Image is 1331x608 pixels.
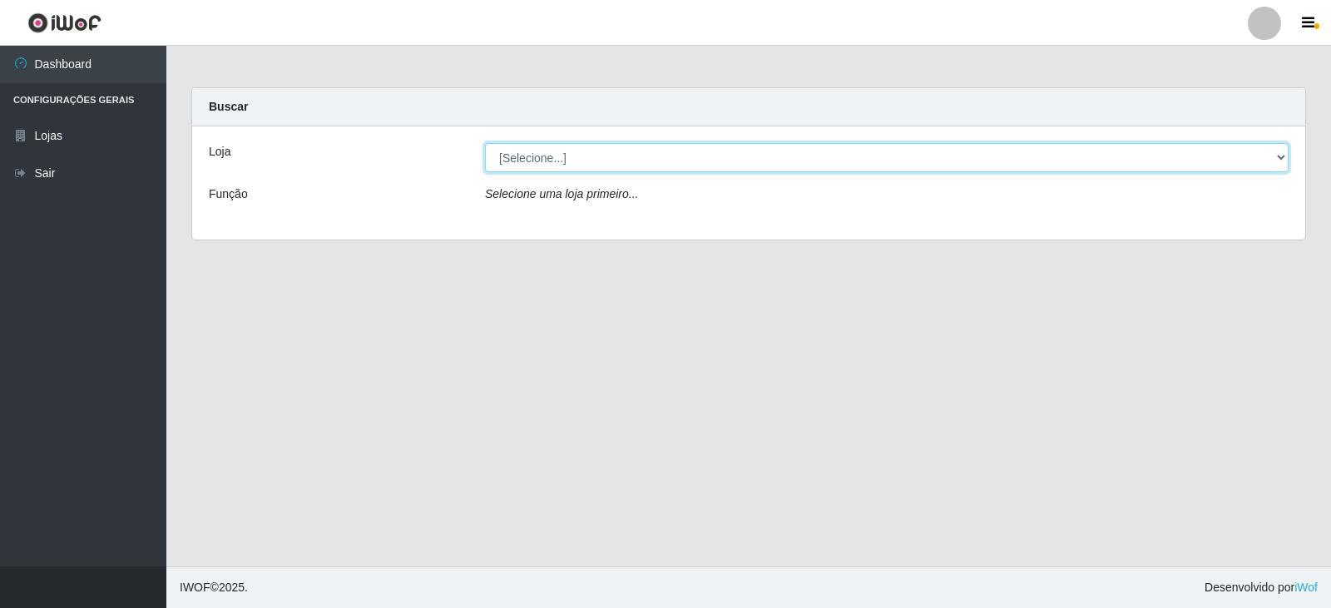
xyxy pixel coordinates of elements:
[27,12,101,33] img: CoreUI Logo
[180,579,248,596] span: © 2025 .
[180,581,210,594] span: IWOF
[1205,579,1318,596] span: Desenvolvido por
[209,100,248,113] strong: Buscar
[209,185,248,203] label: Função
[209,143,230,161] label: Loja
[1294,581,1318,594] a: iWof
[485,187,638,200] i: Selecione uma loja primeiro...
